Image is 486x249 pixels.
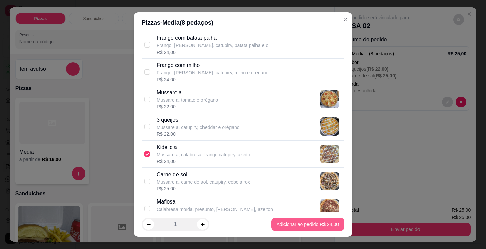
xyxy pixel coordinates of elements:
[174,220,177,228] p: 1
[157,103,218,110] div: R$ 22,00
[271,218,344,231] button: Adicionar ao pedido R$ 24,00
[157,34,268,42] p: Frango com batata palha
[157,76,268,83] div: R$ 24,00
[157,69,268,76] p: Frango, [PERSON_NAME], catupiry, milho e orégano
[157,179,250,185] p: Mussarela, carne de sol, catupiry, cebola rox
[157,116,240,124] p: 3 queijos
[320,90,339,108] img: product-image
[320,172,339,190] img: product-image
[143,219,154,230] button: decrease-product-quantity
[157,143,250,151] p: Kidelicia
[197,219,208,230] button: increase-product-quantity
[142,18,344,27] div: Pizzas - Media ( 8 pedaços)
[157,158,250,165] div: R$ 24,00
[157,151,250,158] p: Mussarela, calabresa, frango catupiry, azeito
[157,206,273,213] p: Calabresa moída, presunto, [PERSON_NAME], azeiton
[320,199,339,218] img: product-image
[320,145,339,163] img: product-image
[340,14,351,25] button: Close
[157,61,268,69] p: Frango com milho
[157,185,250,192] div: R$ 25,00
[157,124,240,131] p: Mussarela, catupiry, cheddar e orégano
[157,42,268,49] p: Frango, [PERSON_NAME], catupiry, batata palha e o
[157,97,218,103] p: Mussarela, tomate e orégano
[157,89,218,97] p: Mussarela
[157,49,268,56] div: R$ 24,00
[157,198,273,206] p: Mafiosa
[320,117,339,136] img: product-image
[157,131,240,137] div: R$ 22,00
[157,170,250,179] p: Carne de sol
